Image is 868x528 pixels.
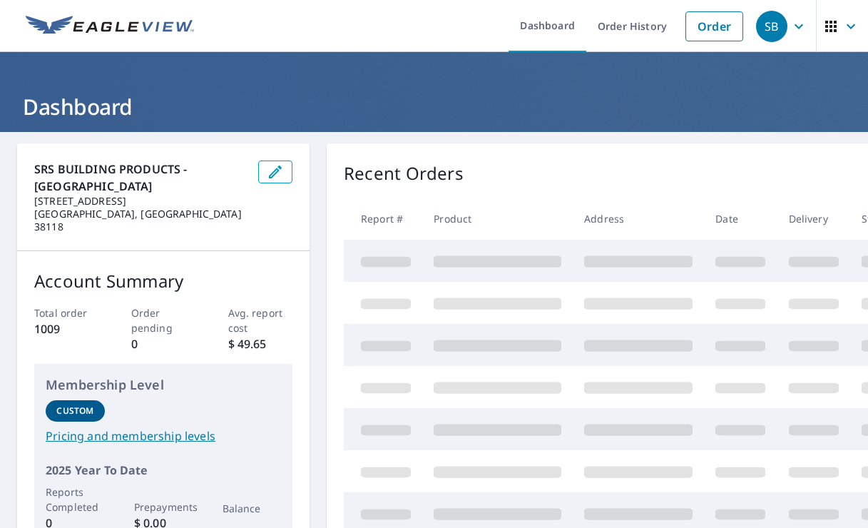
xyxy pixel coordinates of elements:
p: Membership Level [46,375,281,395]
p: [STREET_ADDRESS] [34,195,247,208]
p: $ 49.65 [228,335,293,352]
p: Avg. report cost [228,305,293,335]
p: [GEOGRAPHIC_DATA], [GEOGRAPHIC_DATA] 38118 [34,208,247,233]
p: Prepayments [134,499,193,514]
th: Address [573,198,704,240]
th: Product [422,198,573,240]
a: Pricing and membership levels [46,427,281,445]
p: Total order [34,305,99,320]
p: 2025 Year To Date [46,462,281,479]
a: Order [685,11,743,41]
p: Order pending [131,305,196,335]
p: Account Summary [34,268,292,294]
div: SB [756,11,787,42]
p: 0 [131,335,196,352]
th: Report # [344,198,422,240]
p: Balance [223,501,282,516]
img: EV Logo [26,16,194,37]
th: Delivery [777,198,850,240]
p: Custom [56,405,93,417]
p: SRS BUILDING PRODUCTS - [GEOGRAPHIC_DATA] [34,161,247,195]
p: Recent Orders [344,161,464,186]
th: Date [704,198,777,240]
p: 1009 [34,320,99,337]
h1: Dashboard [17,92,851,121]
p: Reports Completed [46,484,105,514]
